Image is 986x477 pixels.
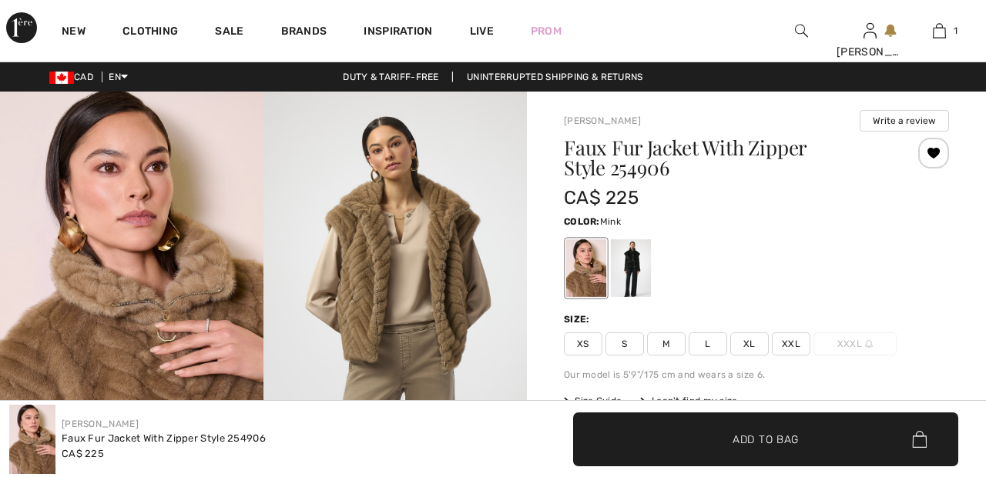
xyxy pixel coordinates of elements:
[860,110,949,132] button: Write a review
[49,72,99,82] span: CAD
[6,12,37,43] img: 1ère Avenue
[564,187,639,208] span: CA$ 225
[573,412,958,466] button: Add to Bag
[531,23,562,39] a: Prom
[912,431,927,448] img: Bag.svg
[689,332,727,355] span: L
[215,25,243,41] a: Sale
[864,23,877,38] a: Sign In
[954,24,957,38] span: 1
[837,44,904,60] div: [PERSON_NAME]
[600,216,621,227] span: Mink
[564,115,641,126] a: [PERSON_NAME]
[281,25,327,41] a: Brands
[564,332,602,355] span: XS
[564,394,622,408] span: Size Guide
[772,332,810,355] span: XXL
[813,332,897,355] span: XXXL
[905,22,973,40] a: 1
[605,332,644,355] span: S
[566,239,606,297] div: Mink
[795,22,808,40] img: search the website
[62,448,104,459] span: CA$ 225
[9,405,55,474] img: Faux Fur Jacket with Zipper Style 254906
[730,332,769,355] span: XL
[933,22,946,40] img: My Bag
[62,431,266,446] div: Faux Fur Jacket With Zipper Style 254906
[564,138,885,178] h1: Faux Fur Jacket With Zipper Style 254906
[564,368,949,382] div: Our model is 5'9"/175 cm and wears a size 6.
[564,216,600,227] span: Color:
[865,340,873,348] img: ring-m.svg
[122,25,178,41] a: Clothing
[733,431,799,447] span: Add to Bag
[62,419,139,429] a: [PERSON_NAME]
[864,22,877,40] img: My Info
[611,239,651,297] div: Black
[564,312,593,326] div: Size:
[364,25,432,41] span: Inspiration
[109,72,128,82] span: EN
[640,394,737,408] div: I can't find my size
[49,72,74,84] img: Canadian Dollar
[470,23,494,39] a: Live
[647,332,686,355] span: M
[62,25,86,41] a: New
